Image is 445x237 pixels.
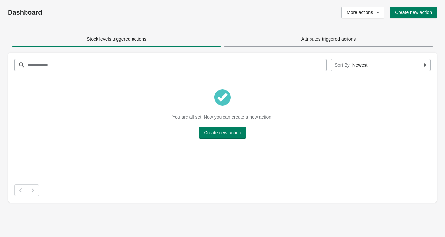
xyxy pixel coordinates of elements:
[390,7,437,18] button: Create new action
[199,127,246,139] button: Create new action
[341,7,384,18] button: More actions
[204,130,241,135] span: Create new action
[14,184,431,196] nav: Pagination
[8,8,189,16] h1: Dashboard
[395,10,432,15] span: Create new action
[347,10,373,15] span: More actions
[301,36,356,42] span: Attributes triggered actions
[87,36,146,42] span: Stock levels triggered actions
[172,114,273,120] p: You are all set! Now you can create a new action.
